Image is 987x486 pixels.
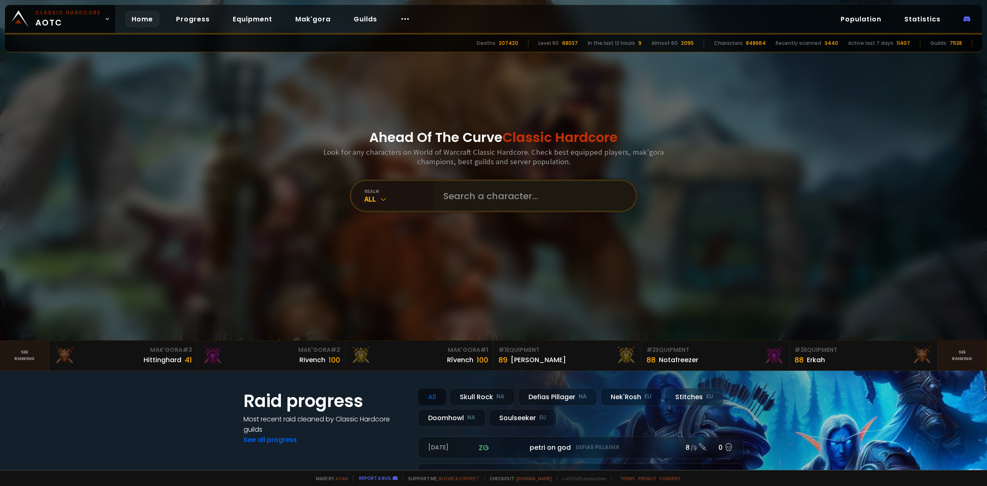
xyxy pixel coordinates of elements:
small: NA [467,414,475,422]
div: Doomhowl [418,409,486,427]
small: EU [706,393,713,401]
a: Population [834,11,888,28]
a: Classic HardcoreAOTC [5,5,115,33]
div: Rivench [299,355,325,365]
div: Guilds [930,40,946,47]
div: Active last 7 days [848,40,893,47]
div: Characters [714,40,743,47]
div: 88 [795,354,804,365]
a: Equipment [226,11,279,28]
div: 3440 [825,40,838,47]
span: # 3 [183,346,192,354]
a: #1Equipment89[PERSON_NAME] [493,341,642,370]
div: In the last 12 hours [588,40,635,47]
span: Checkout [484,475,552,481]
a: See all progress [243,435,297,444]
h3: Look for any characters on World of Warcraft Classic Hardcore. Check best equipped players, mak'g... [320,147,667,166]
a: Report a bug [359,475,391,481]
div: Equipment [498,346,636,354]
div: Equipment [646,346,784,354]
span: AOTC [35,9,101,29]
div: Nek'Rosh [600,388,662,406]
span: # 1 [480,346,488,354]
div: 9 [638,40,642,47]
span: # 3 [795,346,804,354]
small: Classic Hardcore [35,9,101,16]
span: # 2 [646,346,656,354]
a: Buy me a coffee [439,475,480,481]
div: 848664 [746,40,766,47]
a: Mak'gora [289,11,337,28]
div: Recently scanned [776,40,821,47]
small: NA [496,393,505,401]
div: Deaths [477,40,496,47]
a: [DATE]roaqpetri on godDefias Pillager5 /60 [418,463,744,485]
h1: Raid progress [243,388,408,414]
div: Rîvench [447,355,473,365]
div: Mak'Gora [350,346,488,354]
small: NA [579,393,587,401]
div: All [364,194,433,204]
a: Consent [659,475,681,481]
a: #3Equipment88Erkah [790,341,938,370]
div: Notafreezer [659,355,698,365]
div: Soulseeker [489,409,556,427]
div: All [418,388,446,406]
span: Classic Hardcore [503,128,618,146]
span: # 1 [498,346,506,354]
div: Skull Rock [449,388,515,406]
div: realm [364,188,433,194]
span: v. d752d5 - production [557,475,606,481]
div: 88 [646,354,656,365]
h1: Ahead Of The Curve [369,128,618,147]
div: 2095 [681,40,694,47]
a: Terms [620,475,635,481]
span: Support me, [403,475,480,481]
div: Hittinghard [144,355,181,365]
a: a fan [336,475,348,481]
div: Erkah [807,355,825,365]
a: Mak'Gora#3Hittinghard41 [49,341,197,370]
div: 207420 [499,40,518,47]
a: Mak'Gora#1Rîvench100 [345,341,493,370]
a: Guilds [347,11,384,28]
div: 11407 [897,40,910,47]
a: Mak'Gora#2Rivench100 [197,341,345,370]
div: 100 [477,354,488,365]
div: 68037 [562,40,578,47]
a: #2Equipment88Notafreezer [642,341,790,370]
div: Stitches [665,388,723,406]
div: Defias Pillager [518,388,597,406]
div: Level 60 [538,40,559,47]
div: 41 [185,354,192,365]
a: Privacy [638,475,656,481]
span: # 2 [331,346,340,354]
div: 89 [498,354,507,365]
div: 100 [329,354,340,365]
small: EU [644,393,651,401]
div: Almost 60 [651,40,678,47]
a: Seeranking [938,341,987,370]
small: EU [539,414,546,422]
div: Mak'Gora [54,346,192,354]
h4: Most recent raid cleaned by Classic Hardcore guilds [243,414,408,435]
a: [DATE]zgpetri on godDefias Pillager8 /90 [418,437,744,458]
div: Mak'Gora [202,346,340,354]
input: Search a character... [438,181,626,211]
a: Statistics [898,11,947,28]
div: [PERSON_NAME] [511,355,566,365]
a: Home [125,11,160,28]
a: [DOMAIN_NAME] [516,475,552,481]
div: 7538 [950,40,962,47]
div: Equipment [795,346,932,354]
span: Made by [311,475,348,481]
a: Progress [169,11,216,28]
